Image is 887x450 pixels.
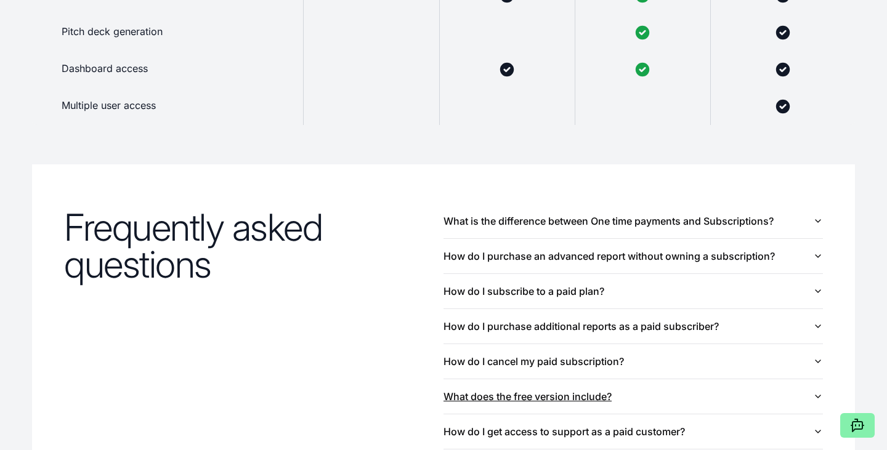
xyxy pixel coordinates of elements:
button: How do I subscribe to a paid plan? [443,274,823,308]
button: What does the free version include? [443,379,823,414]
h2: Frequently asked questions [64,209,443,283]
div: Dashboard access [32,51,303,88]
button: How do I cancel my paid subscription? [443,344,823,379]
div: Pitch deck generation [32,14,303,51]
div: Multiple user access [32,88,303,125]
button: How do I get access to support as a paid customer? [443,414,823,449]
button: How do I purchase an advanced report without owning a subscription? [443,239,823,273]
button: How do I purchase additional reports as a paid subscriber? [443,309,823,344]
button: What is the difference between One time payments and Subscriptions? [443,204,823,238]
